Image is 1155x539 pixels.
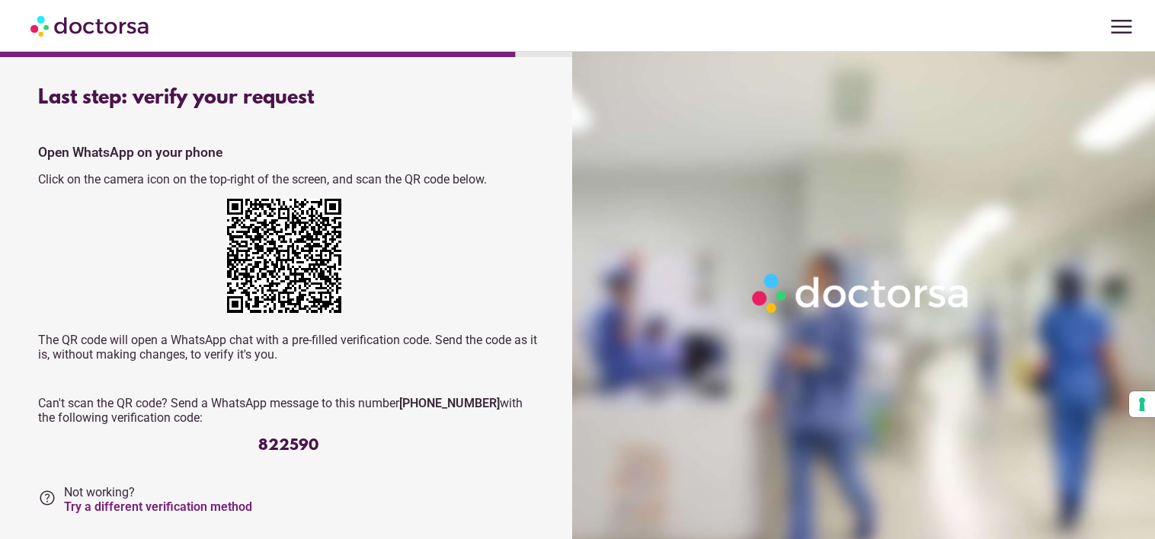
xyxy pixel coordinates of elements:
[38,489,56,507] i: help
[227,199,341,313] img: 4gcB9QAAAAGSURBVAMAFI1oS8zeWsIAAAAASUVORK5CYII=
[38,87,538,110] div: Last step: verify your request
[227,199,349,321] div: https://wa.me/+12673231263?text=My+request+verification+code+is+822590
[64,499,252,514] a: Try a different verification method
[1129,391,1155,417] button: Your consent preferences for tracking technologies
[746,267,977,319] img: Logo-Doctorsa-trans-White-partial-flat.png
[38,145,222,160] strong: Open WhatsApp on your phone
[64,485,252,514] span: Not working?
[38,333,538,362] p: The QR code will open a WhatsApp chat with a pre-filled verification code. Send the code as it is...
[30,8,151,43] img: Doctorsa.com
[399,396,500,410] strong: [PHONE_NUMBER]
[38,172,538,187] p: Click on the camera icon on the top-right of the screen, and scan the QR code below.
[38,437,538,454] div: 822590
[1107,12,1136,41] span: menu
[38,396,538,425] p: Can't scan the QR code? Send a WhatsApp message to this number with the following verification code:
